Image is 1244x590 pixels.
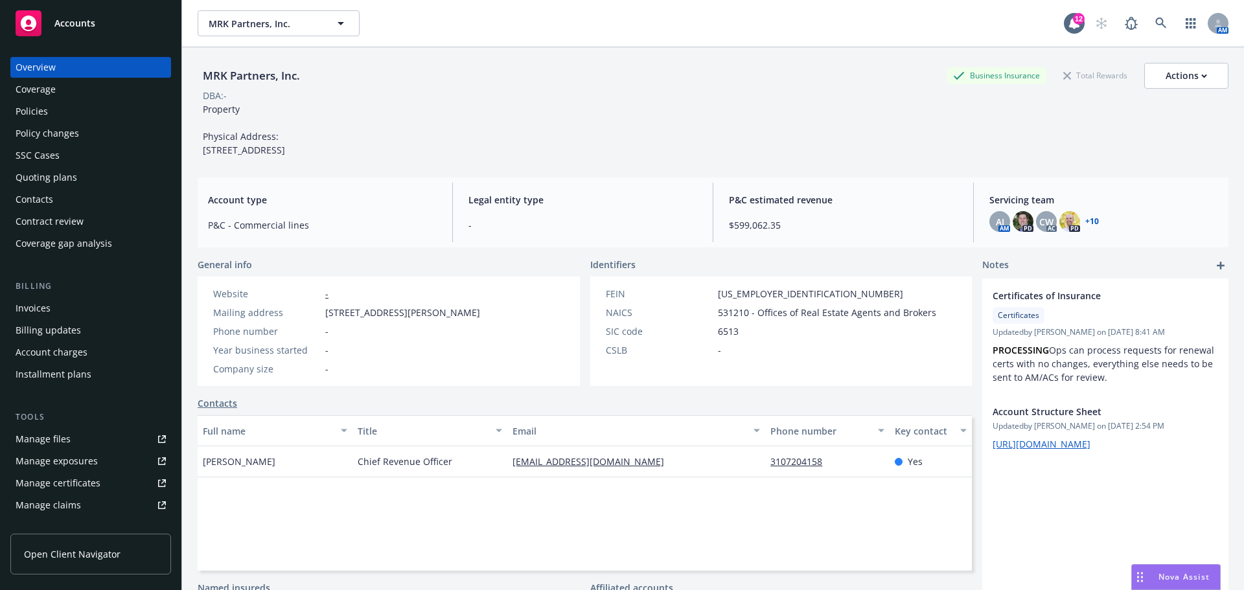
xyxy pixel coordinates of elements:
span: Legal entity type [468,193,697,207]
span: $599,062.35 [729,218,958,232]
div: 12 [1073,13,1085,25]
span: Certificates of Insurance [993,289,1184,302]
div: Invoices [16,298,51,319]
a: Policy changes [10,123,171,144]
div: Coverage gap analysis [16,233,112,254]
span: AJ [996,215,1004,229]
div: DBA: - [203,89,227,102]
div: CSLB [606,343,713,357]
a: Coverage [10,79,171,100]
a: Billing updates [10,320,171,341]
div: Account charges [16,342,87,363]
span: Certificates [998,310,1039,321]
span: 6513 [718,324,739,338]
a: [URL][DOMAIN_NAME] [993,438,1090,450]
div: Coverage [16,79,56,100]
a: Switch app [1178,10,1204,36]
div: Phone number [213,324,320,338]
a: Report a Bug [1118,10,1144,36]
div: Full name [203,424,333,438]
div: SIC code [606,324,713,338]
p: Ops can process requests for renewal certs with no changes, everything else needs to be sent to A... [993,343,1218,384]
div: Overview [16,57,56,78]
a: Installment plans [10,364,171,385]
div: Email [513,424,746,438]
button: Nova Assist [1131,564,1221,590]
div: Quoting plans [16,167,77,188]
div: Billing [10,280,171,293]
a: Contacts [10,189,171,210]
a: 3107204158 [770,455,833,468]
a: Start snowing [1088,10,1114,36]
span: MRK Partners, Inc. [209,17,321,30]
div: SSC Cases [16,145,60,166]
div: Policies [16,101,48,122]
div: Billing updates [16,320,81,341]
a: Manage files [10,429,171,449]
a: Manage claims [10,495,171,516]
div: MRK Partners, Inc. [198,67,305,84]
span: Account Structure Sheet [993,405,1184,418]
span: - [325,362,328,376]
div: Key contact [895,424,952,438]
span: Identifiers [590,258,636,271]
div: Business Insurance [947,67,1046,84]
span: Account type [208,193,437,207]
a: SSC Cases [10,145,171,166]
div: Phone number [770,424,870,438]
div: Manage certificates [16,473,100,494]
a: Coverage gap analysis [10,233,171,254]
a: Policies [10,101,171,122]
span: [PERSON_NAME] [203,455,275,468]
div: Company size [213,362,320,376]
span: 531210 - Offices of Real Estate Agents and Brokers [718,306,936,319]
span: Yes [908,455,923,468]
a: [EMAIL_ADDRESS][DOMAIN_NAME] [513,455,674,468]
a: Manage exposures [10,451,171,471]
button: MRK Partners, Inc. [198,10,360,36]
div: FEIN [606,287,713,301]
a: Manage certificates [10,473,171,494]
div: Website [213,287,320,301]
a: Manage BORs [10,517,171,538]
button: Title [352,415,507,446]
button: Full name [198,415,352,446]
div: NAICS [606,306,713,319]
div: Installment plans [16,364,91,385]
div: Contract review [16,211,84,232]
a: Contract review [10,211,171,232]
span: - [325,324,328,338]
a: Overview [10,57,171,78]
span: Notes [982,258,1009,273]
span: General info [198,258,252,271]
div: Manage BORs [16,517,76,538]
img: photo [1013,211,1033,232]
div: Total Rewards [1057,67,1134,84]
span: Nova Assist [1158,571,1210,582]
span: CW [1039,215,1054,229]
div: Mailing address [213,306,320,319]
span: Open Client Navigator [24,547,121,561]
a: Account charges [10,342,171,363]
div: Drag to move [1132,565,1148,589]
span: Updated by [PERSON_NAME] on [DATE] 2:54 PM [993,420,1218,432]
span: - [468,218,697,232]
span: P&C - Commercial lines [208,218,437,232]
span: - [718,343,721,357]
div: Manage exposures [16,451,98,471]
a: +10 [1085,218,1099,225]
span: P&C estimated revenue [729,193,958,207]
div: Manage claims [16,495,81,516]
a: Contacts [198,396,237,410]
a: Search [1148,10,1174,36]
span: [US_EMPLOYER_IDENTIFICATION_NUMBER] [718,287,903,301]
span: Updated by [PERSON_NAME] on [DATE] 8:41 AM [993,326,1218,338]
span: Chief Revenue Officer [358,455,452,468]
div: Tools [10,411,171,424]
div: Year business started [213,343,320,357]
strong: PROCESSING [993,344,1049,356]
a: Invoices [10,298,171,319]
span: Servicing team [989,193,1218,207]
span: - [325,343,328,357]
